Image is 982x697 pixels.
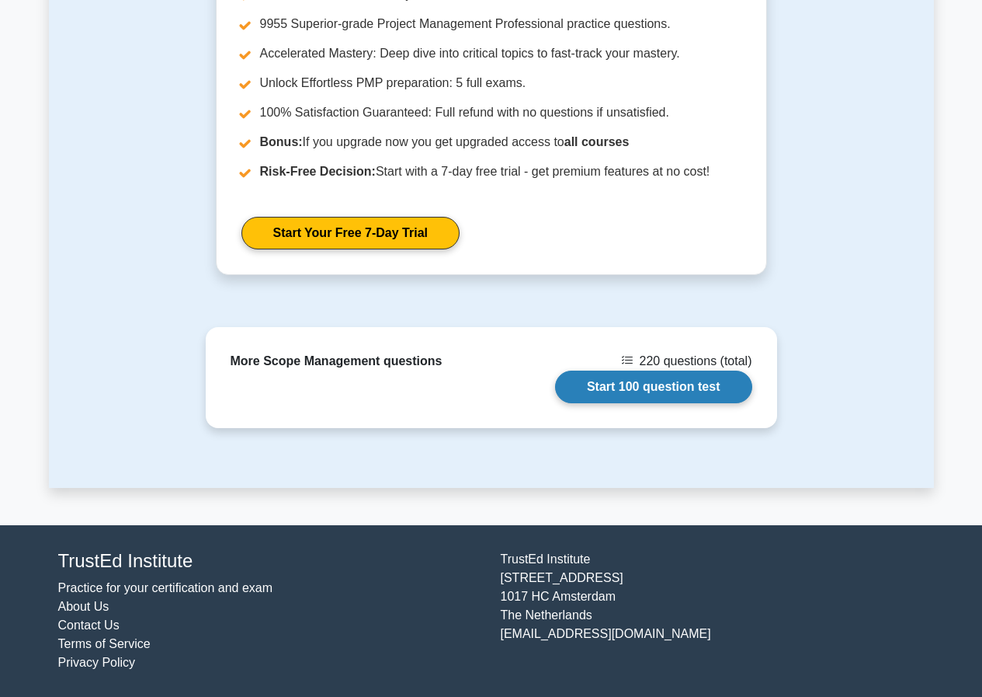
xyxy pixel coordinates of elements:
[58,550,482,573] h4: TrustEd Institute
[58,600,109,613] a: About Us
[58,619,120,632] a: Contact Us
[58,637,151,650] a: Terms of Service
[58,656,136,669] a: Privacy Policy
[241,217,460,249] a: Start Your Free 7-Day Trial
[58,581,273,594] a: Practice for your certification and exam
[555,371,752,403] a: Start 100 question test
[491,550,934,672] div: TrustEd Institute [STREET_ADDRESS] 1017 HC Amsterdam The Netherlands [EMAIL_ADDRESS][DOMAIN_NAME]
